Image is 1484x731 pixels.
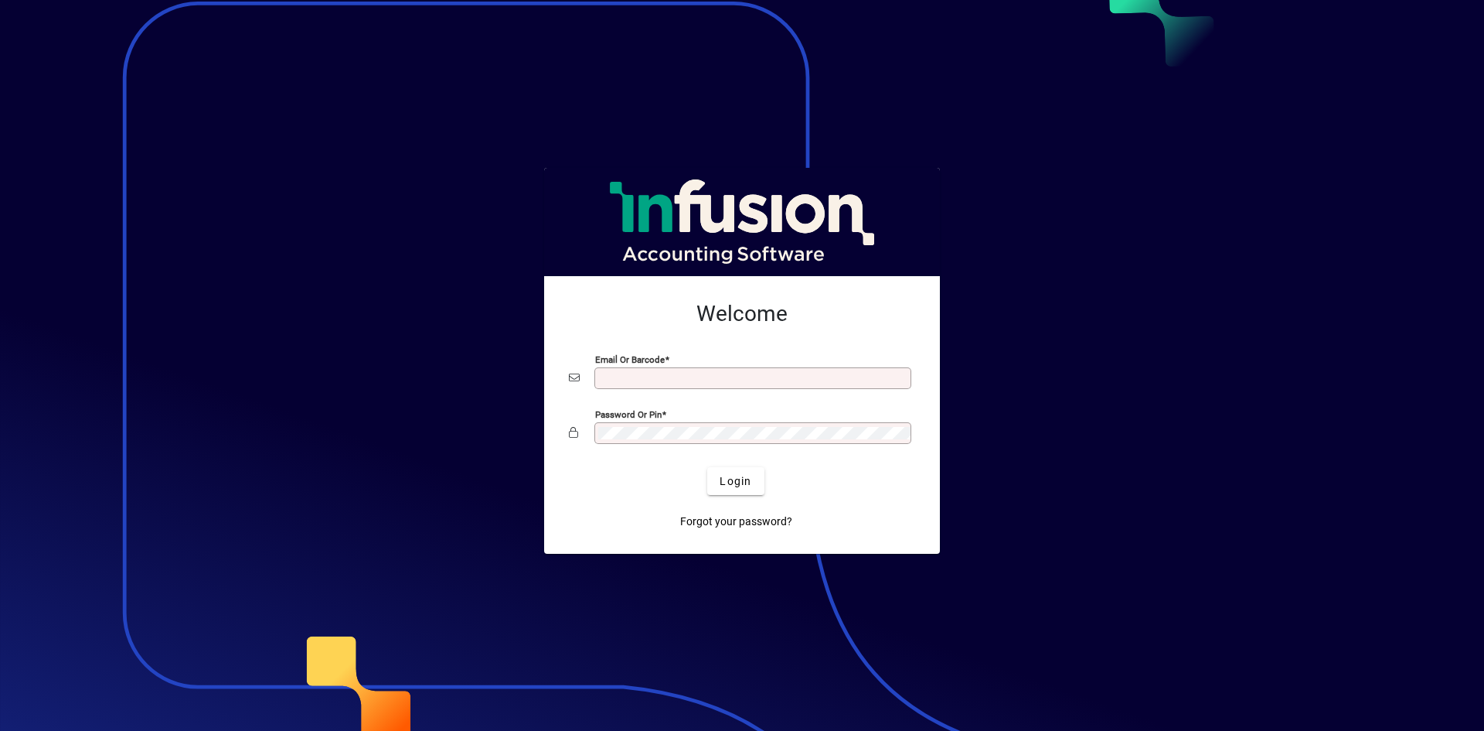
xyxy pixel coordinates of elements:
[707,467,764,495] button: Login
[674,507,798,535] a: Forgot your password?
[595,409,662,420] mat-label: Password or Pin
[720,473,751,490] span: Login
[680,514,792,530] span: Forgot your password?
[595,354,665,365] mat-label: Email or Barcode
[569,301,915,327] h2: Welcome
